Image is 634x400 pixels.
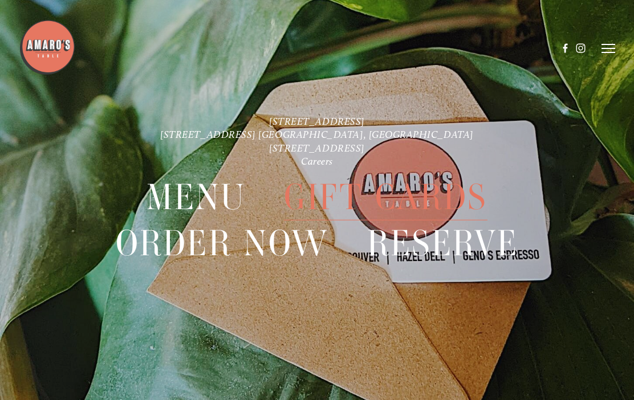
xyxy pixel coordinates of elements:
span: Menu [147,174,246,220]
a: Order Now [116,221,329,266]
span: Reserve [367,221,518,267]
a: Reserve [367,221,518,266]
a: Menu [147,174,246,219]
a: Careers [301,155,333,167]
a: [STREET_ADDRESS] [269,115,365,127]
a: [STREET_ADDRESS] [GEOGRAPHIC_DATA], [GEOGRAPHIC_DATA] [160,128,474,140]
a: [STREET_ADDRESS] [269,141,365,153]
img: Amaro's Table [19,19,76,76]
a: Gift Cards [284,174,487,219]
span: Order Now [116,221,329,267]
span: Gift Cards [284,174,487,220]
